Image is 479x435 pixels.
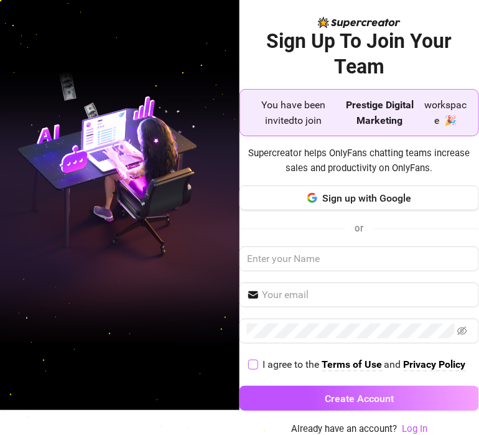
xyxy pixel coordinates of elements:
[325,393,394,405] span: Create Account
[250,97,337,128] span: You have been invited to join
[384,358,404,370] span: and
[355,223,364,234] span: or
[262,288,472,302] input: Your email
[263,358,322,370] span: I agree to the
[346,99,414,126] strong: Prestige Digital Marketing
[423,97,468,128] span: workspace 🎉
[457,326,467,336] span: eye-invisible
[322,192,411,204] span: Sign up with Google
[240,185,479,210] button: Sign up with Google
[318,17,401,28] img: logo-BBDzfeDw.svg
[404,358,466,370] strong: Privacy Policy
[402,423,427,434] a: Log In
[240,29,479,79] h2: Sign Up To Join Your Team
[322,358,383,372] a: Terms of Use
[322,358,383,370] strong: Terms of Use
[240,146,479,175] span: Supercreator helps OnlyFans chatting teams increase sales and productivity on OnlyFans.
[240,246,479,271] input: Enter your Name
[404,358,466,372] a: Privacy Policy
[240,386,479,411] button: Create Account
